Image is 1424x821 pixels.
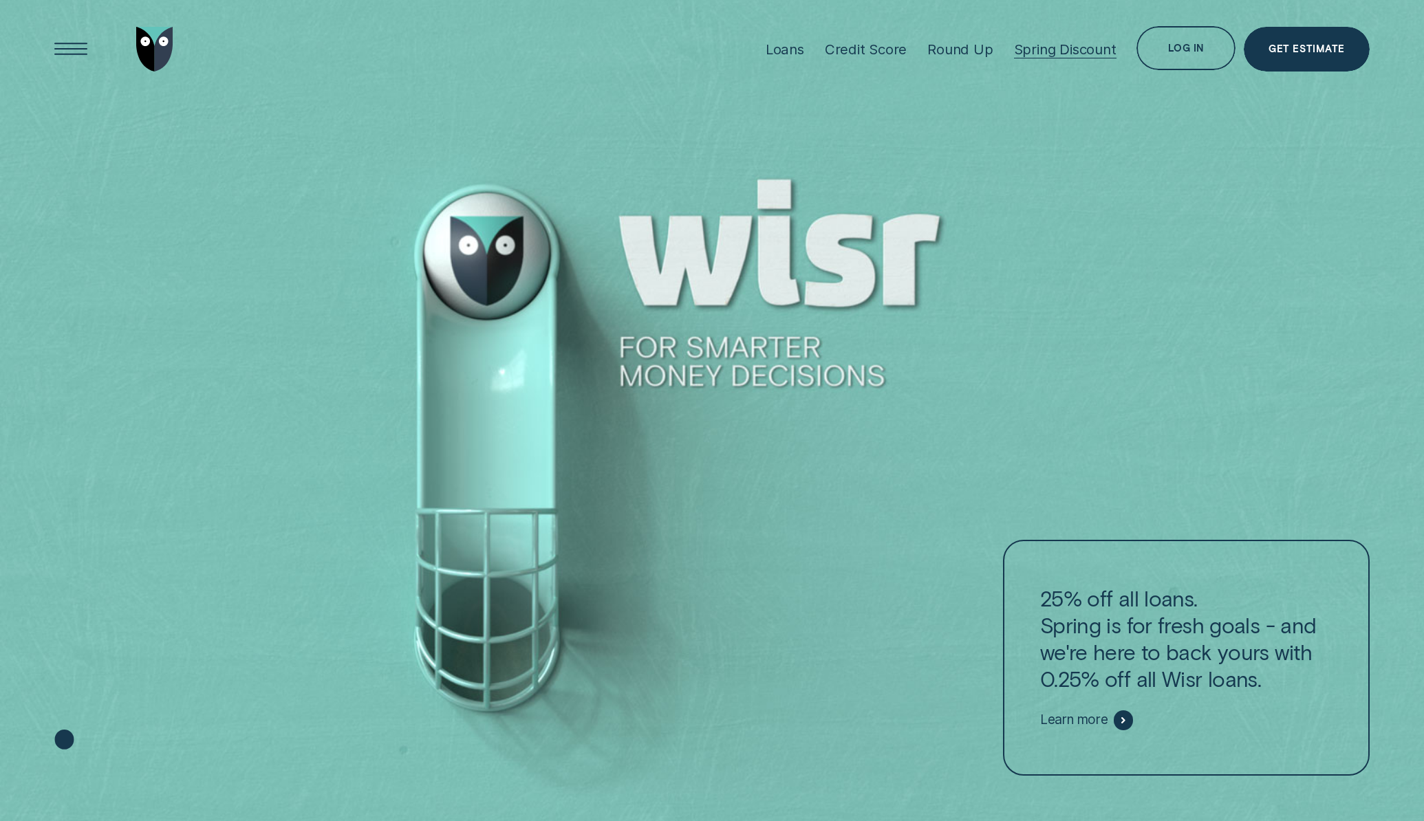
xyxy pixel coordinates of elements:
[1003,540,1370,776] a: 25% off all loans.Spring is for fresh goals - and we're here to back yours with 0.25% off all Wis...
[927,41,993,58] div: Round Up
[1244,27,1370,72] a: Get Estimate
[825,41,907,58] div: Credit Score
[49,27,94,72] button: Open Menu
[1136,26,1236,71] button: Log in
[766,41,804,58] div: Loans
[1014,41,1116,58] div: Spring Discount
[1040,712,1108,728] span: Learn more
[1040,585,1333,692] p: 25% off all loans. Spring is for fresh goals - and we're here to back yours with 0.25% off all Wi...
[136,27,173,72] img: Wisr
